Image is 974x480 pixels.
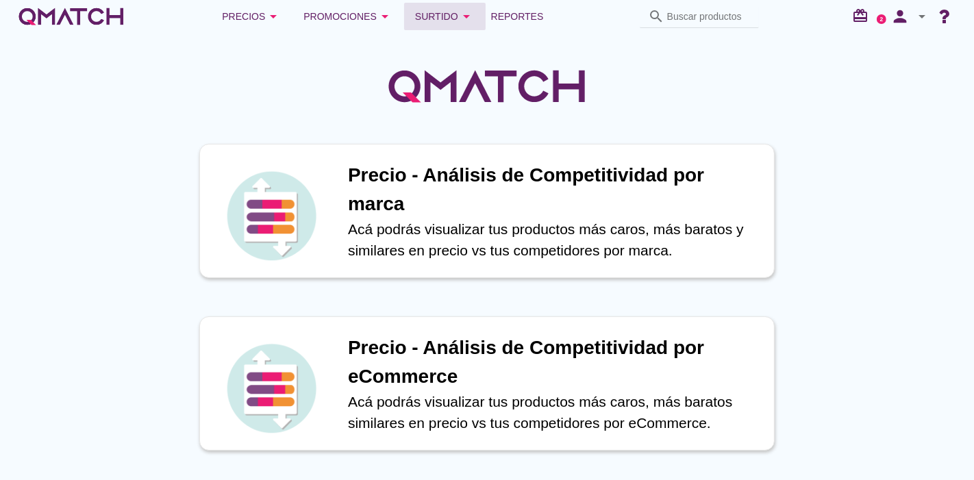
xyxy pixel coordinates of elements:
[377,8,393,25] i: arrow_drop_down
[348,218,760,262] p: Acá podrás visualizar tus productos más caros, más baratos y similares en precio vs tus competido...
[211,3,292,30] button: Precios
[292,3,404,30] button: Promociones
[914,8,930,25] i: arrow_drop_down
[491,8,544,25] span: Reportes
[180,316,794,451] a: iconPrecio - Análisis de Competitividad por eCommerceAcá podrás visualizar tus productos más caro...
[384,52,590,121] img: QMatchLogo
[223,168,319,264] img: icon
[348,333,760,391] h1: Precio - Análisis de Competitividad por eCommerce
[667,5,751,27] input: Buscar productos
[880,16,884,22] text: 2
[648,8,664,25] i: search
[486,3,549,30] a: Reportes
[348,161,760,218] h1: Precio - Análisis de Competitividad por marca
[458,8,475,25] i: arrow_drop_down
[223,340,319,436] img: icon
[265,8,282,25] i: arrow_drop_down
[348,391,760,434] p: Acá podrás visualizar tus productos más caros, más baratos similares en precio vs tus competidore...
[404,3,486,30] button: Surtido
[415,8,475,25] div: Surtido
[303,8,393,25] div: Promociones
[180,144,794,278] a: iconPrecio - Análisis de Competitividad por marcaAcá podrás visualizar tus productos más caros, m...
[222,8,282,25] div: Precios
[886,7,914,26] i: person
[877,14,886,24] a: 2
[16,3,126,30] a: white-qmatch-logo
[852,8,874,24] i: redeem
